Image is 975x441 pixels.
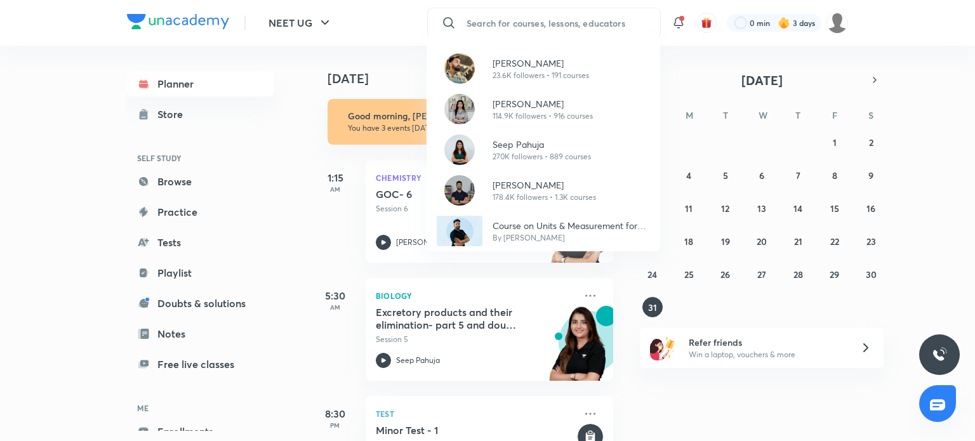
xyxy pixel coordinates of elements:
[493,178,596,192] p: [PERSON_NAME]
[493,232,650,244] p: By [PERSON_NAME]
[493,138,591,151] p: Seep Pahuja
[493,219,650,232] p: Course on Units & Measurement for NEET 2026
[444,94,475,124] img: Avatar
[444,175,475,206] img: Avatar
[493,97,593,110] p: [PERSON_NAME]
[427,170,660,211] a: Avatar[PERSON_NAME]178.4K followers • 1.3K courses
[493,110,593,122] p: 114.9K followers • 916 courses
[427,89,660,129] a: Avatar[PERSON_NAME]114.9K followers • 916 courses
[493,151,591,162] p: 270K followers • 889 courses
[427,129,660,170] a: AvatarSeep Pahuja270K followers • 889 courses
[493,70,589,81] p: 23.6K followers • 191 courses
[427,211,660,251] a: AvatarCourse on Units & Measurement for NEET 2026By [PERSON_NAME]
[493,192,596,203] p: 178.4K followers • 1.3K courses
[427,48,660,89] a: Avatar[PERSON_NAME]23.6K followers • 191 courses
[444,53,475,84] img: Avatar
[493,56,589,70] p: [PERSON_NAME]
[932,347,947,362] img: ttu
[444,135,475,165] img: Avatar
[437,216,482,246] img: Avatar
